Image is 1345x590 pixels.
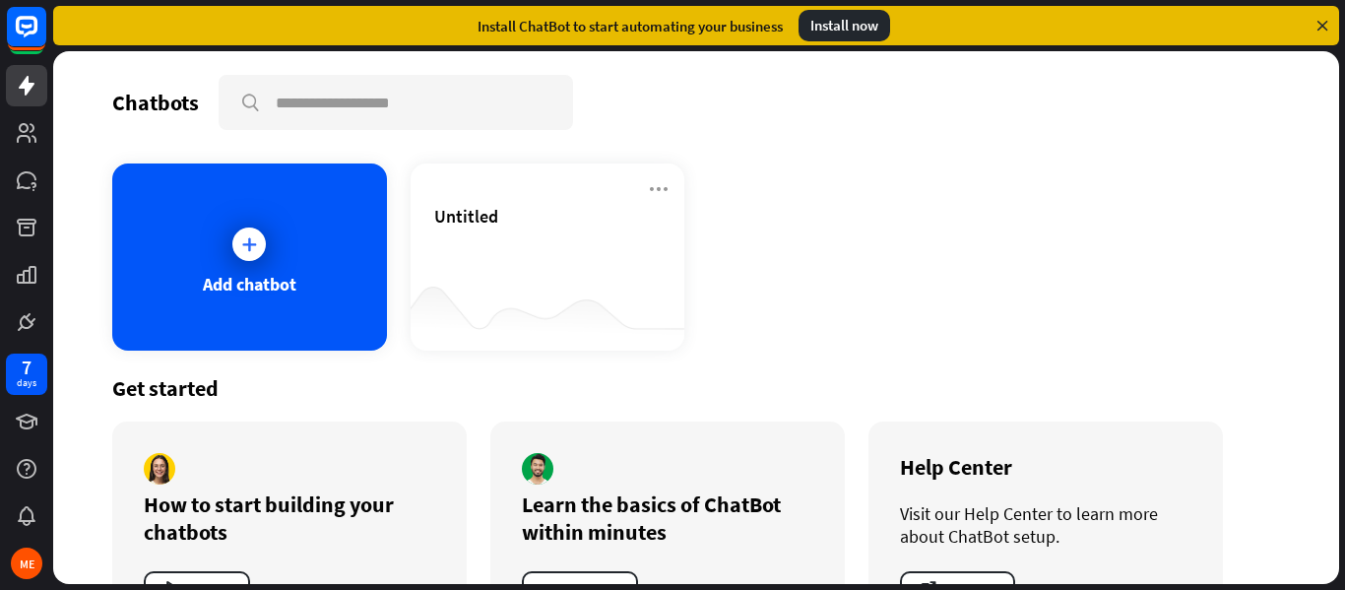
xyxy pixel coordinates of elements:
div: Install now [799,10,890,41]
div: ME [11,548,42,579]
img: author [522,453,553,485]
img: author [144,453,175,485]
div: Learn the basics of ChatBot within minutes [522,491,813,546]
div: days [17,376,36,390]
div: Install ChatBot to start automating your business [478,17,783,35]
div: Add chatbot [203,273,296,295]
span: Untitled [434,205,498,228]
div: Help Center [900,453,1191,481]
div: Visit our Help Center to learn more about ChatBot setup. [900,502,1191,548]
div: Chatbots [112,89,199,116]
div: How to start building your chatbots [144,491,435,546]
div: Get started [112,374,1280,402]
a: 7 days [6,354,47,395]
button: Open LiveChat chat widget [16,8,75,67]
div: 7 [22,359,32,376]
